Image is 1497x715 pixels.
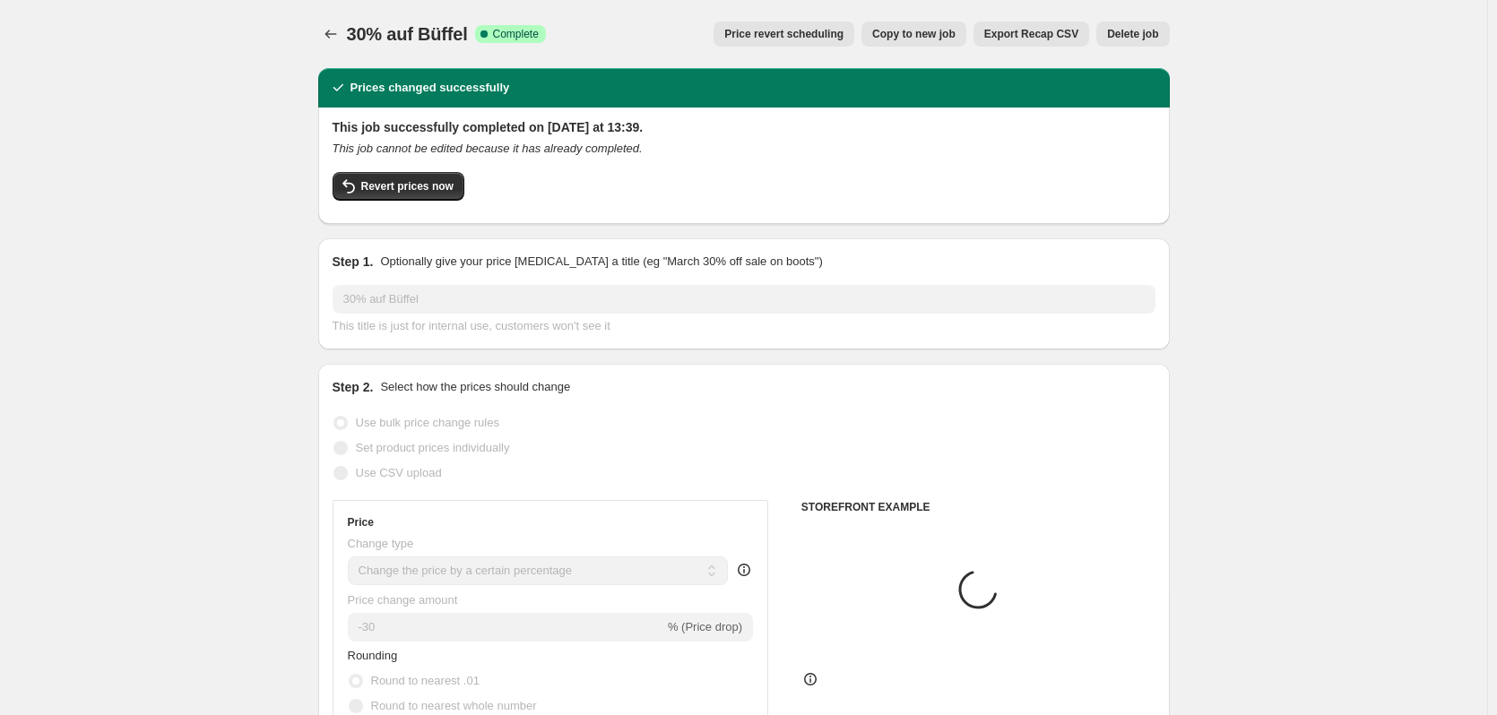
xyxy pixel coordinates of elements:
[356,441,510,454] span: Set product prices individually
[333,172,464,201] button: Revert prices now
[371,699,537,712] span: Round to nearest whole number
[356,466,442,479] span: Use CSV upload
[318,22,343,47] button: Price change jobs
[333,378,374,396] h2: Step 2.
[361,179,454,194] span: Revert prices now
[973,22,1089,47] button: Export Recap CSV
[493,27,539,41] span: Complete
[348,649,398,662] span: Rounding
[668,620,742,633] span: % (Price drop)
[801,500,1155,514] h6: STOREFRONT EXAMPLE
[348,613,664,642] input: -15
[333,253,374,271] h2: Step 1.
[348,537,414,550] span: Change type
[350,79,510,97] h2: Prices changed successfully
[333,319,610,332] span: This title is just for internal use, customers won't see it
[347,24,468,44] span: 30% auf Büffel
[380,378,570,396] p: Select how the prices should change
[348,593,458,607] span: Price change amount
[735,561,753,579] div: help
[872,27,956,41] span: Copy to new job
[333,142,643,155] i: This job cannot be edited because it has already completed.
[714,22,854,47] button: Price revert scheduling
[861,22,966,47] button: Copy to new job
[356,416,499,429] span: Use bulk price change rules
[333,118,1155,136] h2: This job successfully completed on [DATE] at 13:39.
[984,27,1078,41] span: Export Recap CSV
[380,253,822,271] p: Optionally give your price [MEDICAL_DATA] a title (eg "March 30% off sale on boots")
[348,515,374,530] h3: Price
[371,674,480,687] span: Round to nearest .01
[1096,22,1169,47] button: Delete job
[333,285,1155,314] input: 30% off holiday sale
[1107,27,1158,41] span: Delete job
[724,27,844,41] span: Price revert scheduling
